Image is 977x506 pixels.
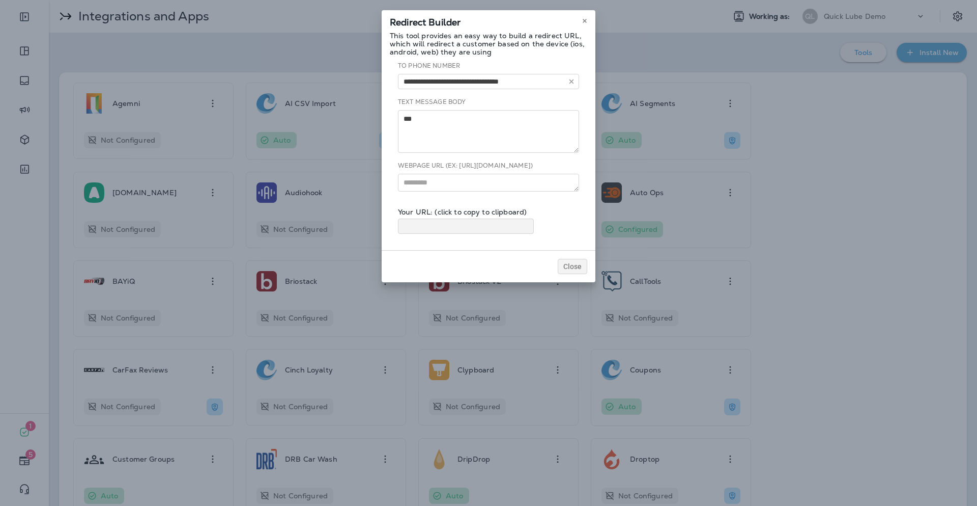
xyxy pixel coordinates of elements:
label: Webpage URL (ex: [URL][DOMAIN_NAME]) [398,162,533,170]
span: Close [563,263,582,270]
label: Your URL: (click to copy to clipboard) [398,208,527,216]
div: Redirect Builder [382,10,595,32]
button: Close [558,259,587,274]
label: To Phone Number [398,62,460,70]
p: This tool provides an easy way to build a redirect URL, which will redirect a customer based on t... [390,32,587,56]
label: Text message body [398,98,466,106]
